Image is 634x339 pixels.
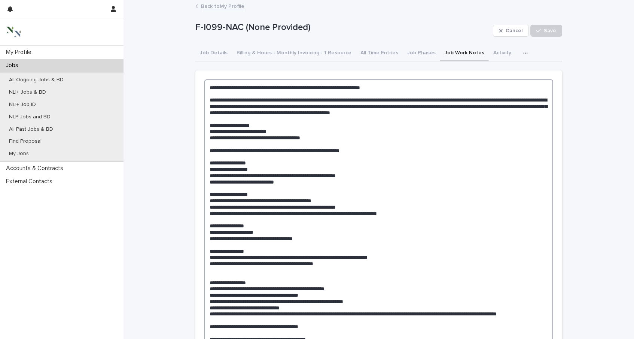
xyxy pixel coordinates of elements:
button: Save [530,25,562,37]
span: Save [544,28,556,33]
a: Back toMy Profile [201,1,244,10]
p: NLI+ Job ID [3,102,42,108]
p: All Ongoing Jobs & BD [3,77,70,83]
button: Job Details [195,46,232,61]
button: Cancel [493,25,529,37]
p: Accounts & Contracts [3,165,69,172]
p: My Jobs [3,151,35,157]
p: Jobs [3,62,24,69]
button: Job Phases [403,46,440,61]
p: My Profile [3,49,37,56]
p: Find Proposal [3,138,48,145]
span: Cancel [506,28,522,33]
p: NLI+ Jobs & BD [3,89,52,96]
button: Activity [489,46,516,61]
button: Billing & Hours - Monthly Invoicing - 1 Resource [232,46,356,61]
button: Job Work Notes [440,46,489,61]
p: External Contacts [3,178,58,185]
p: F-I099-NAC (None Provided) [195,22,490,33]
p: NLP Jobs and BD [3,114,57,120]
p: All Past Jobs & BD [3,126,59,133]
img: 3bAFpBnQQY6ys9Fa9hsD [6,24,21,39]
button: All Time Entries [356,46,403,61]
